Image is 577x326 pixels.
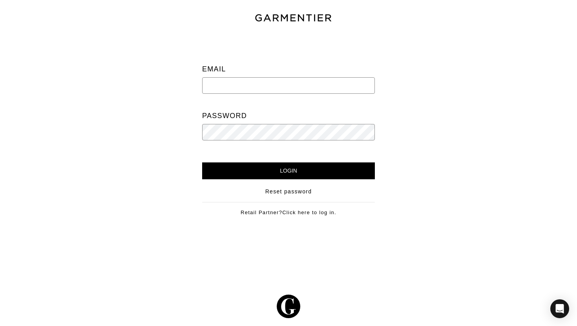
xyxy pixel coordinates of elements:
label: Password [202,108,247,124]
input: Login [202,162,375,179]
label: Email [202,61,226,77]
a: Click here to log in. [282,209,336,215]
div: Open Intercom Messenger [550,299,569,318]
img: garmentier-text-8466448e28d500cc52b900a8b1ac6a0b4c9bd52e9933ba870cc531a186b44329.png [254,13,332,23]
img: g-602364139e5867ba59c769ce4266a9601a3871a1516a6a4c3533f4bc45e69684.svg [277,295,300,318]
div: Retail Partner? [202,202,375,217]
a: Reset password [265,188,312,196]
